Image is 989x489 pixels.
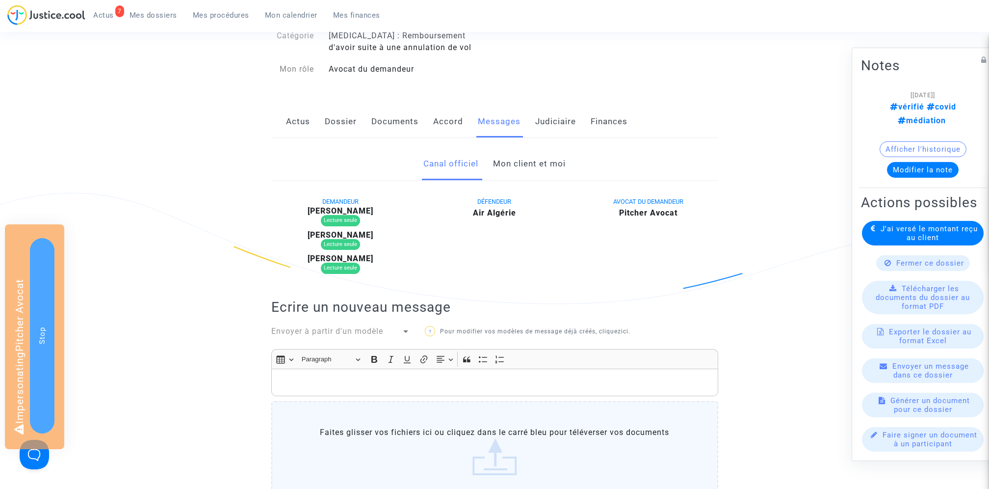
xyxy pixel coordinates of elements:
[478,106,521,138] a: Messages
[880,141,966,157] button: Afficher l'historique
[308,254,373,263] b: [PERSON_NAME]
[271,326,383,336] span: Envoyer à partir d'un modèle
[257,8,325,23] a: Mon calendrier
[911,91,935,99] span: [[DATE]]
[429,329,432,334] span: ?
[321,263,360,274] div: Lecture seule
[264,30,322,54] div: Catégorie
[5,224,64,449] div: Impersonating
[308,206,373,216] b: [PERSON_NAME]
[321,215,360,226] div: Lecture seule
[890,102,924,111] span: vérifié
[889,327,971,345] span: Exporter le dossier au format Excel
[371,106,418,138] a: Documents
[286,106,310,138] a: Actus
[861,194,985,211] h2: Actions possibles
[619,208,677,217] b: Pitcher Avocat
[896,259,964,268] span: Fermer ce dossier
[890,396,970,414] span: Générer un document pour ce dossier
[881,224,978,242] span: J'ai versé le montant reçu au client
[535,106,576,138] a: Judiciaire
[264,63,322,75] div: Mon rôle
[591,106,627,138] a: Finances
[93,11,114,20] span: Actus
[423,148,478,180] a: Canal officiel
[85,8,122,23] a: 7Actus
[325,8,388,23] a: Mes finances
[321,239,360,250] div: Lecture seule
[7,5,85,25] img: jc-logo.svg
[322,198,359,205] span: DEMANDEUR
[122,8,185,23] a: Mes dossiers
[265,11,317,20] span: Mon calendrier
[321,63,494,75] div: Avocat du demandeur
[333,11,380,20] span: Mes finances
[477,198,511,205] span: DÉFENDEUR
[30,238,54,434] button: Stop
[425,326,641,338] p: Pour modifier vos modèles de message déjà créés, cliquez .
[297,352,365,367] button: Paragraph
[193,11,249,20] span: Mes procédures
[876,284,970,311] span: Télécharger les documents du dossier au format PDF
[271,349,718,368] div: Editor toolbar
[271,299,718,316] h2: Ecrire un nouveau message
[892,362,969,380] span: Envoyer un message dans ce dossier
[115,5,124,17] div: 7
[924,102,956,111] span: covid
[321,30,494,54] div: [MEDICAL_DATA] : Remboursement d'avoir suite à une annulation de vol
[883,431,977,448] span: Faire signer un document à un participant
[271,369,718,396] div: Rich Text Editor, main
[325,106,357,138] a: Dossier
[38,327,47,344] span: Stop
[861,57,985,74] h2: Notes
[493,148,566,180] a: Mon client et moi
[613,198,683,205] span: AVOCAT DU DEMANDEUR
[898,116,946,125] span: médiation
[308,230,373,240] b: [PERSON_NAME]
[130,11,177,20] span: Mes dossiers
[621,328,628,335] a: ici
[302,353,353,365] span: Paragraph
[433,106,463,138] a: Accord
[887,162,959,178] button: Modifier la note
[473,208,516,217] b: Air Algérie
[20,440,49,469] iframe: Help Scout Beacon - Open
[185,8,257,23] a: Mes procédures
